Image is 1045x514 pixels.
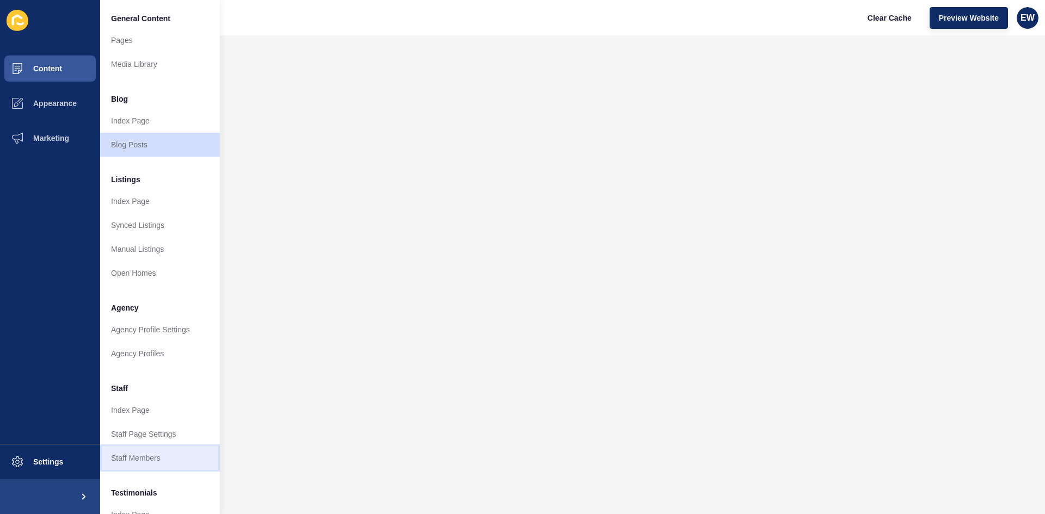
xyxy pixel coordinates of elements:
button: Clear Cache [858,7,921,29]
a: Blog Posts [100,133,220,157]
span: EW [1021,13,1035,23]
span: Clear Cache [868,13,912,23]
a: Index Page [100,109,220,133]
a: Staff Members [100,446,220,470]
span: Testimonials [111,487,157,498]
a: Pages [100,28,220,52]
span: General Content [111,13,170,24]
a: Open Homes [100,261,220,285]
a: Agency Profile Settings [100,318,220,342]
button: Preview Website [930,7,1008,29]
a: Staff Page Settings [100,422,220,446]
a: Index Page [100,189,220,213]
span: Staff [111,383,128,394]
span: Blog [111,94,128,104]
span: Listings [111,174,140,185]
span: Agency [111,302,139,313]
a: Index Page [100,398,220,422]
a: Synced Listings [100,213,220,237]
a: Agency Profiles [100,342,220,366]
a: Manual Listings [100,237,220,261]
a: Media Library [100,52,220,76]
span: Preview Website [939,13,999,23]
